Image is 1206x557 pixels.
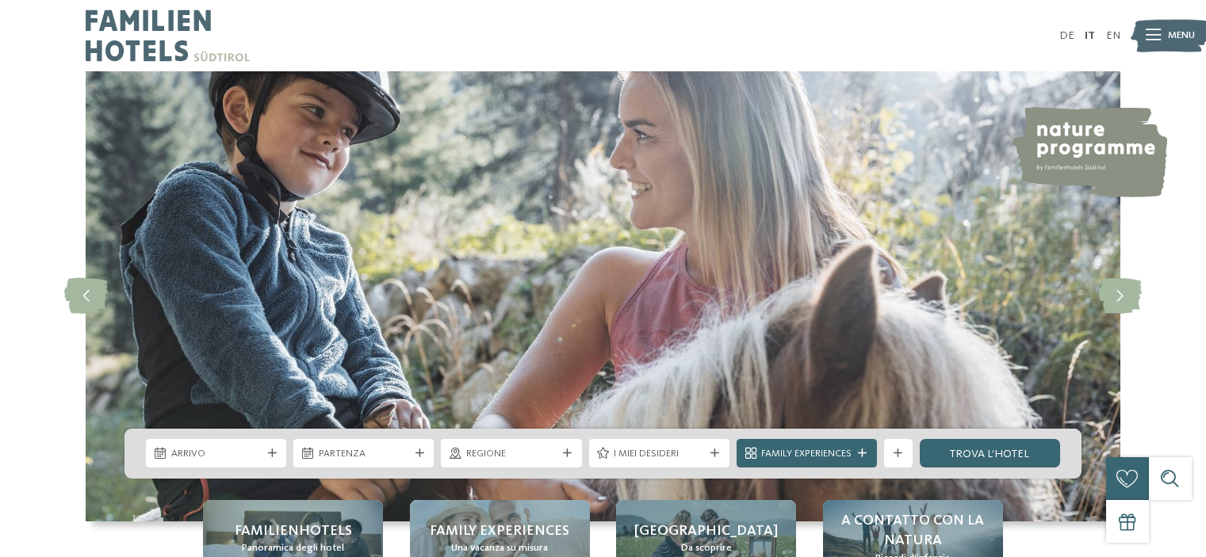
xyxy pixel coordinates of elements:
span: Familienhotels [235,521,352,541]
img: Family hotel Alto Adige: the happy family places! [86,71,1120,521]
span: Family Experiences [761,447,852,461]
span: I miei desideri [614,447,704,461]
span: Regione [466,447,557,461]
a: EN [1106,30,1120,41]
a: IT [1085,30,1095,41]
span: Da scoprire [681,541,732,555]
img: nature programme by Familienhotels Südtirol [1010,107,1167,197]
a: DE [1059,30,1074,41]
span: Panoramica degli hotel [242,541,344,555]
span: A contatto con la natura [837,511,989,551]
span: Menu [1168,29,1195,43]
span: Arrivo [171,447,262,461]
span: Family experiences [430,521,569,541]
span: Partenza [319,447,409,461]
span: Una vacanza su misura [451,541,548,555]
span: [GEOGRAPHIC_DATA] [634,521,778,541]
a: trova l’hotel [920,439,1060,467]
